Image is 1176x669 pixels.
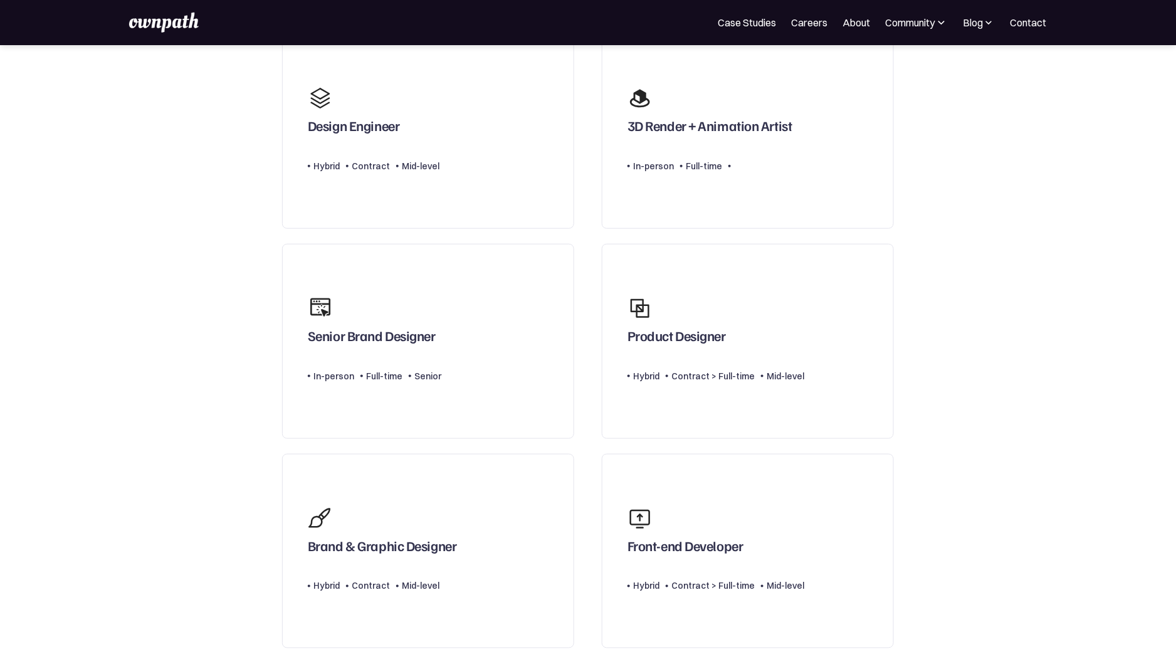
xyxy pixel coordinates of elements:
[313,159,340,174] div: Hybrid
[282,34,574,229] a: Design EngineerHybridContractMid-level
[352,579,390,594] div: Contract
[686,159,722,174] div: Full-time
[414,369,441,384] div: Senior
[633,159,674,174] div: In-person
[313,579,340,594] div: Hybrid
[792,15,828,30] a: Careers
[633,369,659,384] div: Hybrid
[633,579,659,594] div: Hybrid
[308,537,456,560] div: Brand & Graphic Designer
[767,579,804,594] div: Mid-level
[671,579,755,594] div: Contract > Full-time
[352,159,390,174] div: Contract
[282,454,574,649] a: Brand & Graphic DesignerHybridContractMid-level
[308,327,436,350] div: Senior Brand Designer
[627,117,792,140] div: 3D Render + Animation Artist
[602,34,894,229] a: 3D Render + Animation ArtistIn-personFull-time
[602,454,894,649] a: Front-end DeveloperHybridContract > Full-timeMid-level
[627,327,726,350] div: Product Designer
[627,537,743,560] div: Front-end Developer
[963,15,995,30] div: Blog
[402,579,439,594] div: Mid-level
[767,369,804,384] div: Mid-level
[963,15,983,30] div: Blog
[1011,15,1047,30] a: Contact
[671,369,755,384] div: Contract > Full-time
[602,244,894,439] a: Product DesignerHybridContract > Full-timeMid-level
[886,15,935,30] div: Community
[718,15,777,30] a: Case Studies
[313,369,354,384] div: In-person
[282,244,574,439] a: Senior Brand DesignerIn-personFull-timeSenior
[402,159,439,174] div: Mid-level
[843,15,871,30] a: About
[366,369,402,384] div: Full-time
[308,117,399,140] div: Design Engineer
[886,15,948,30] div: Community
